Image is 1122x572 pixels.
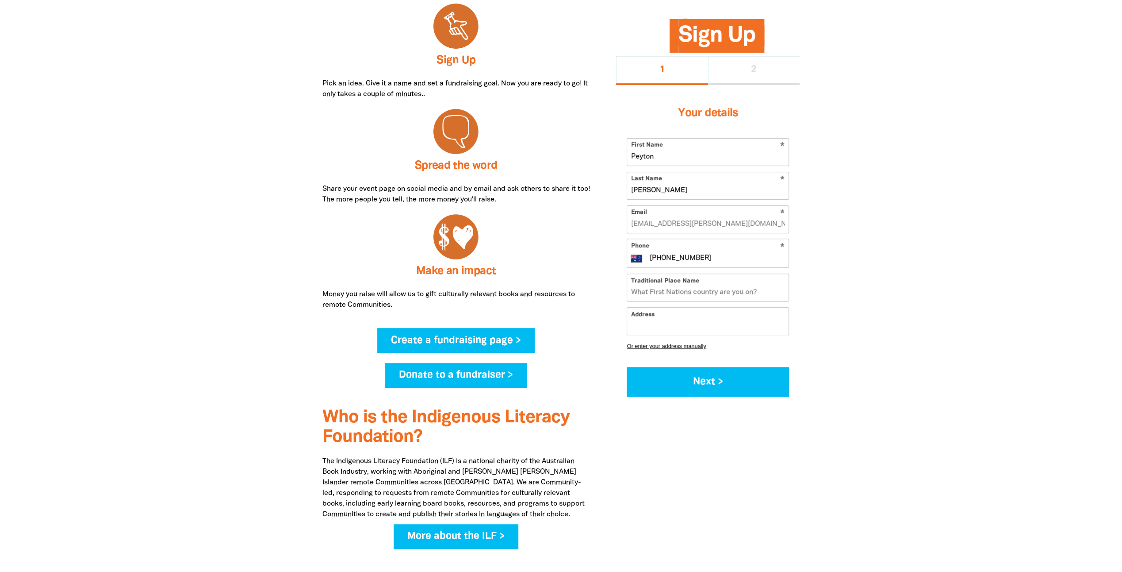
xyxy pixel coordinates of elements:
p: Money you raise will allow us to gift culturally relevant books and resources to remote Communities. [322,289,590,310]
span: Who is the Indigenous Literacy Foundation? [322,410,570,445]
span: Make an impact [416,266,496,276]
span: Spread the word [415,161,498,171]
i: Required [780,243,785,251]
a: Create a fundraising page > [377,328,535,353]
button: Stage 1 [616,57,708,85]
a: Donate to a fundraiser > [385,363,527,388]
p: Share your event page on social media and by email and ask others to share it too! The more peopl... [322,184,590,205]
h3: Your details [627,96,789,131]
p: Pick an idea. Give it a name and set a fundraising goal. Now you are ready to go! It only takes a... [322,78,590,100]
a: More about the ILF > [394,524,518,549]
p: The Indigenous Literacy Foundation (ILF) is a national charity of the Australian Book Industry, w... [322,456,590,520]
span: Sign Up [678,26,755,53]
button: Next > [627,367,789,397]
button: Or enter your address manually [627,343,789,349]
input: What First Nations country are you on? [627,274,789,301]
